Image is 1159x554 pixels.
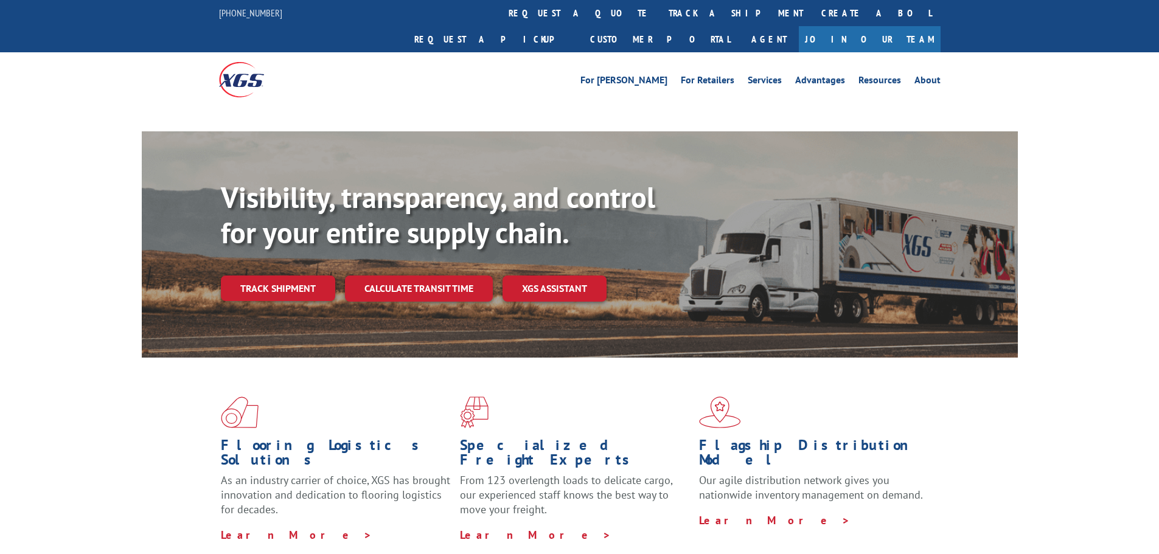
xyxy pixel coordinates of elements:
[914,75,941,89] a: About
[221,473,450,516] span: As an industry carrier of choice, XGS has brought innovation and dedication to flooring logistics...
[221,275,335,301] a: Track shipment
[345,275,493,302] a: Calculate transit time
[799,26,941,52] a: Join Our Team
[681,75,734,89] a: For Retailers
[581,26,739,52] a: Customer Portal
[795,75,845,89] a: Advantages
[699,473,923,502] span: Our agile distribution network gives you nationwide inventory management on demand.
[221,438,451,473] h1: Flooring Logistics Solutions
[739,26,799,52] a: Agent
[580,75,667,89] a: For [PERSON_NAME]
[460,438,690,473] h1: Specialized Freight Experts
[858,75,901,89] a: Resources
[503,275,607,302] a: XGS ASSISTANT
[460,473,690,527] p: From 123 overlength loads to delicate cargo, our experienced staff knows the best way to move you...
[221,528,372,542] a: Learn More >
[221,396,259,428] img: xgs-icon-total-supply-chain-intelligence-red
[699,513,851,527] a: Learn More >
[405,26,581,52] a: Request a pickup
[219,7,282,19] a: [PHONE_NUMBER]
[748,75,782,89] a: Services
[221,178,655,251] b: Visibility, transparency, and control for your entire supply chain.
[460,396,489,428] img: xgs-icon-focused-on-flooring-red
[699,396,741,428] img: xgs-icon-flagship-distribution-model-red
[460,528,611,542] a: Learn More >
[699,438,929,473] h1: Flagship Distribution Model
